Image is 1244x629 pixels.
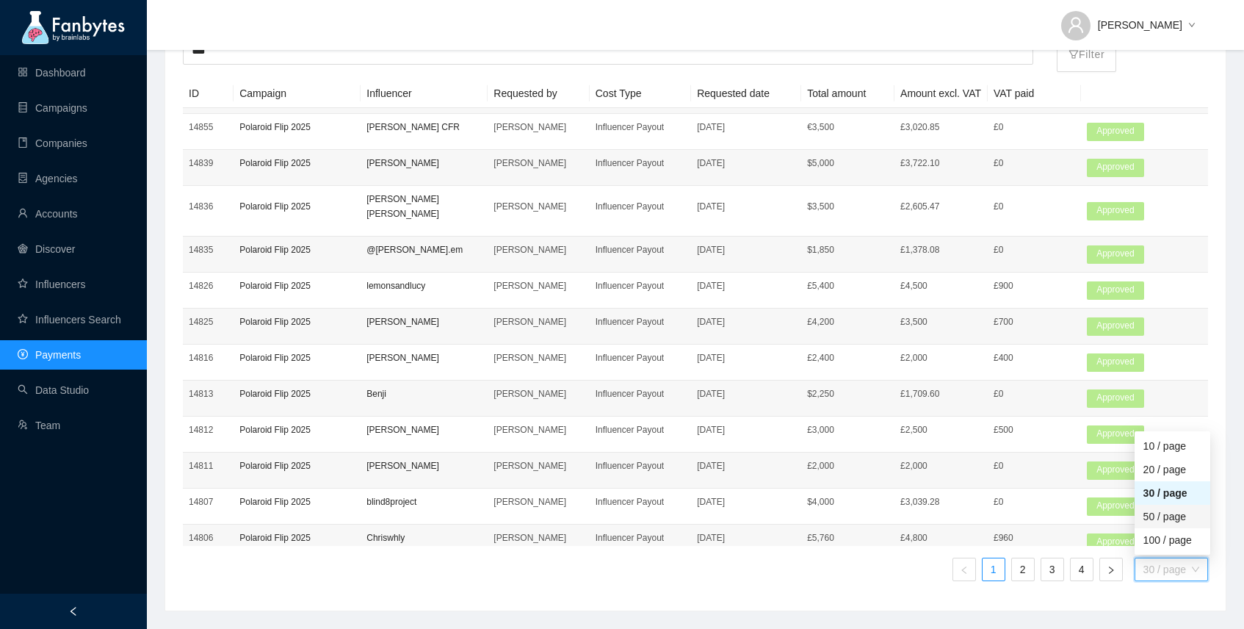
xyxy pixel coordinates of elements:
a: 1 [983,558,1005,581]
p: [PERSON_NAME] [493,423,583,437]
p: £ 5,400 [807,278,889,293]
p: Polaroid Flip 2025 [239,495,355,509]
button: left [952,558,976,581]
p: Polaroid Flip 2025 [239,351,355,365]
div: 20 / page [1135,458,1210,481]
p: £0 [994,495,1075,509]
p: £3,039.28 [900,495,982,509]
span: filter [1068,49,1079,60]
button: [PERSON_NAME]down [1049,7,1207,31]
p: [DATE] [697,387,795,401]
p: £2,605.47 [900,199,982,214]
p: [DATE] [697,423,795,437]
p: [DATE] [697,351,795,365]
p: £0 [994,242,1075,257]
p: Polaroid Flip 2025 [239,199,355,214]
a: containerAgencies [18,173,78,184]
div: 50 / page [1135,505,1210,528]
th: ID [183,79,234,108]
p: Benji [366,387,482,401]
th: Amount excl. VAT [894,79,988,108]
p: £3,020.85 [900,120,982,134]
span: Approved [1087,159,1144,177]
p: Influencer Payout [596,495,685,509]
p: lemonsandlucy [366,278,482,293]
div: 20 / page [1143,461,1201,478]
p: 14826 [189,278,228,293]
p: [PERSON_NAME] [493,531,583,545]
th: Total amount [801,79,894,108]
p: Polaroid Flip 2025 [239,531,355,545]
p: £500 [994,423,1075,437]
li: 1 [982,558,1005,581]
span: Approved [1087,497,1144,516]
button: filterFilter [1057,35,1116,72]
span: left [68,606,79,617]
th: Requested date [691,79,801,108]
p: [DATE] [697,278,795,293]
span: Approved [1087,425,1144,444]
p: [PERSON_NAME] [493,156,583,170]
th: Campaign [234,79,361,108]
p: Polaroid Flip 2025 [239,423,355,437]
a: 2 [1012,558,1034,581]
p: £1,709.60 [900,387,982,401]
a: bookCompanies [18,137,87,149]
p: Polaroid Flip 2025 [239,278,355,293]
span: Approved [1087,317,1144,336]
p: £ 5,760 [807,531,889,545]
p: 14813 [189,387,228,401]
p: Polaroid Flip 2025 [239,314,355,329]
p: Polaroid Flip 2025 [239,242,355,257]
p: [PERSON_NAME] [366,156,482,170]
li: Next Page [1099,558,1123,581]
p: £700 [994,314,1075,329]
p: £400 [994,351,1075,365]
li: 2 [1011,558,1035,581]
p: [DATE] [697,120,795,134]
p: £2,500 [900,423,982,437]
p: $ 2,250 [807,387,889,401]
a: starInfluencers [18,278,85,290]
span: Approved [1087,123,1144,141]
th: Requested by [488,79,589,108]
span: Approved [1087,353,1144,372]
a: searchData Studio [18,384,89,396]
p: £ 3,000 [807,423,889,437]
span: down [1188,21,1196,30]
p: £4,800 [900,531,982,545]
span: 30 / page [1143,558,1199,581]
p: [PERSON_NAME] [493,351,583,365]
div: Page Size [1135,558,1208,581]
p: 14811 [189,459,228,473]
div: 30 / page [1143,485,1201,501]
span: Approved [1087,245,1144,264]
p: Influencer Payout [596,156,685,170]
a: usergroup-addTeam [18,420,60,431]
p: Polaroid Flip 2025 [239,387,355,401]
span: [PERSON_NAME] [1098,17,1182,33]
p: Chriswhly [366,531,482,545]
th: Influencer [361,79,488,108]
p: £900 [994,278,1075,293]
p: Influencer Payout [596,314,685,329]
p: £3,500 [900,314,982,329]
p: Influencer Payout [596,278,685,293]
div: 100 / page [1135,528,1210,552]
p: [PERSON_NAME] [366,351,482,365]
p: [DATE] [697,459,795,473]
p: £3,722.10 [900,156,982,170]
a: starInfluencers Search [18,314,121,326]
p: blind8project [366,495,482,509]
a: pay-circlePayments [18,349,81,361]
p: [PERSON_NAME] [PERSON_NAME] [366,192,482,221]
p: [PERSON_NAME] [366,459,482,473]
li: 4 [1070,558,1093,581]
p: Influencer Payout [596,423,685,437]
p: [DATE] [697,531,795,545]
p: £0 [994,459,1075,473]
li: Previous Page [952,558,976,581]
p: $ 3,500 [807,199,889,214]
a: userAccounts [18,208,78,220]
p: [DATE] [697,199,795,214]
